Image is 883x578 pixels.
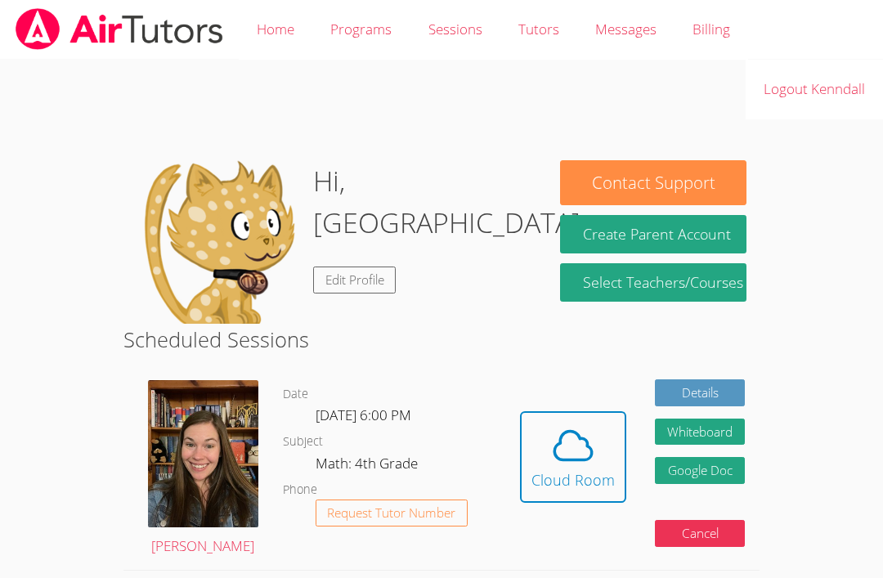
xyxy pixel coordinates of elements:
[283,480,317,500] dt: Phone
[560,263,746,302] a: Select Teachers/Courses
[148,380,258,558] a: [PERSON_NAME]
[560,215,746,253] button: Create Parent Account
[283,432,323,452] dt: Subject
[148,380,258,526] img: avatar.png
[283,384,308,405] dt: Date
[327,507,455,519] span: Request Tutor Number
[316,500,468,526] button: Request Tutor Number
[123,324,760,355] h2: Scheduled Sessions
[595,20,657,38] span: Messages
[313,160,580,244] h1: Hi, [GEOGRAPHIC_DATA]
[316,405,411,424] span: [DATE] 6:00 PM
[14,8,225,50] img: airtutors_banner-c4298cdbf04f3fff15de1276eac7730deb9818008684d7c2e4769d2f7ddbe033.png
[655,457,745,484] a: Google Doc
[520,411,626,503] button: Cloud Room
[316,452,421,480] dd: Math: 4th Grade
[746,60,883,119] a: Logout Kenndall
[655,379,745,406] a: Details
[137,160,300,324] img: default.png
[313,267,397,293] a: Edit Profile
[655,419,745,446] button: Whiteboard
[560,160,746,205] button: Contact Support
[531,468,615,491] div: Cloud Room
[655,520,745,547] button: Cancel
